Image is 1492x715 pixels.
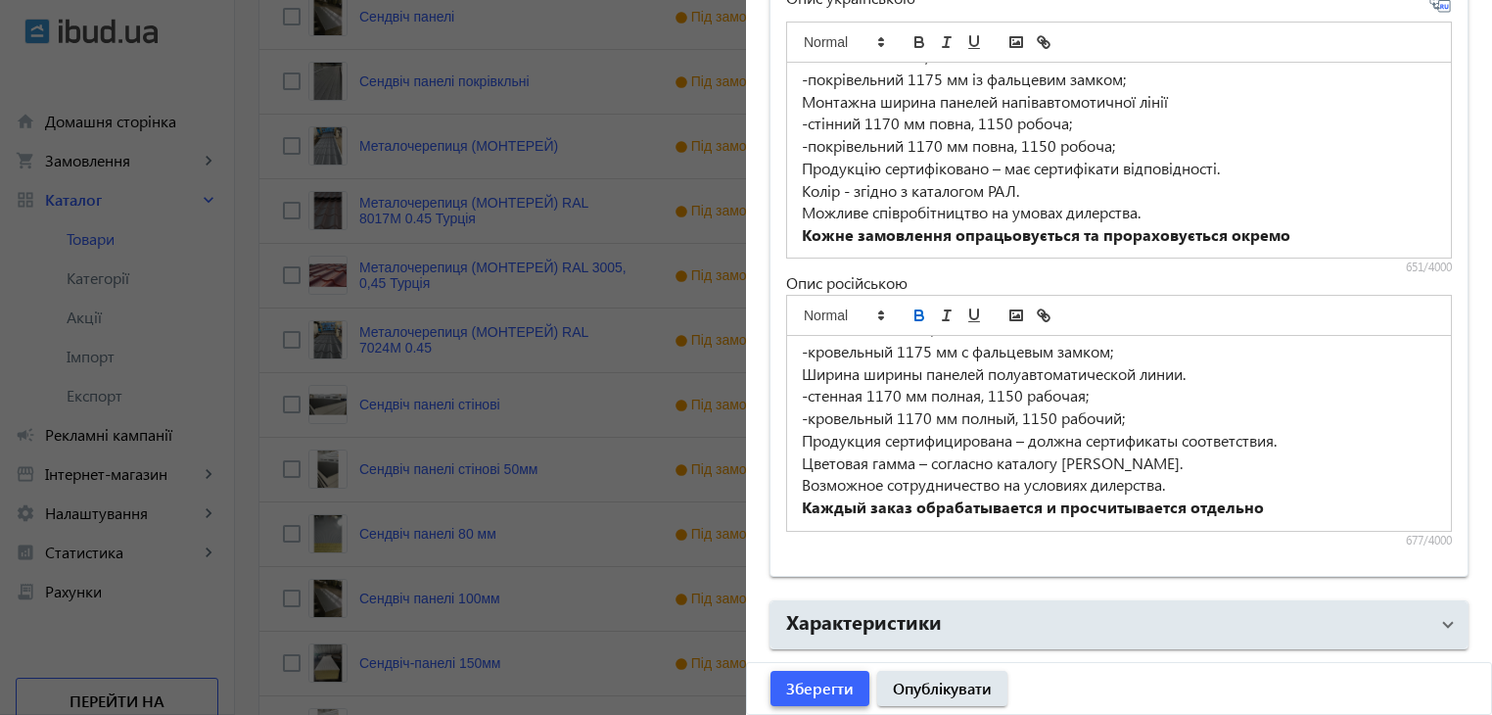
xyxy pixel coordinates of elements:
[802,135,1436,158] p: -покрівельний 1170 мм повна, 1150 робоча;
[1030,30,1057,54] button: link
[802,385,1436,407] p: -стенная 1170 мм полная, 1150 рабочая;
[802,180,1436,203] p: Колір - згідно з каталогом РАЛ.
[802,407,1436,430] p: -кровельный 1170 мм полный, 1150 рабочий;
[802,224,1290,245] strong: Кожне замовлення опрацьовується та прораховується окремо
[786,272,908,293] span: Опис російською
[933,304,960,327] button: italic
[786,533,1452,548] div: 677/4000
[802,430,1436,453] p: Продукция сертифицирована – должна сертификаты соответствия.
[893,678,992,699] span: Опублікувати
[802,202,1436,224] p: Можливе співробітництво на умовах дилерства.
[1002,304,1030,327] button: image
[770,601,1468,648] mat-expansion-panel-header: Характеристики
[960,304,988,327] button: underline
[933,30,960,54] button: italic
[802,453,1436,475] p: Цветовая гамма – согласно каталогу [PERSON_NAME].
[786,607,942,635] h2: Характеристики
[802,341,1436,363] p: -кровельный 1175 мм с фальцевым замком;
[802,158,1436,180] p: Продукцію сертифіковано – має сертифікати відповідності.
[1030,304,1057,327] button: link
[906,304,933,327] button: bold
[802,113,1436,135] p: -стінний 1170 мм повна, 1150 робоча;
[877,671,1007,706] button: Опублікувати
[802,363,1436,386] p: Ширина ширины панелей полуавтоматической линии.
[786,678,854,699] span: Зберегти
[802,69,1436,91] p: -покрівельний 1175 мм із фальцевим замком;
[802,91,1436,114] p: Монтажна ширина панелей напівавтомотичної лінії
[770,671,869,706] button: Зберегти
[1002,30,1030,54] button: image
[906,30,933,54] button: bold
[802,497,1264,517] strong: Каждый заказ обрабатывается и просчитывается отдельно
[802,474,1436,497] p: Возможное сотрудничество на условиях дилерства.
[960,30,988,54] button: underline
[786,260,1452,275] div: 651/4000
